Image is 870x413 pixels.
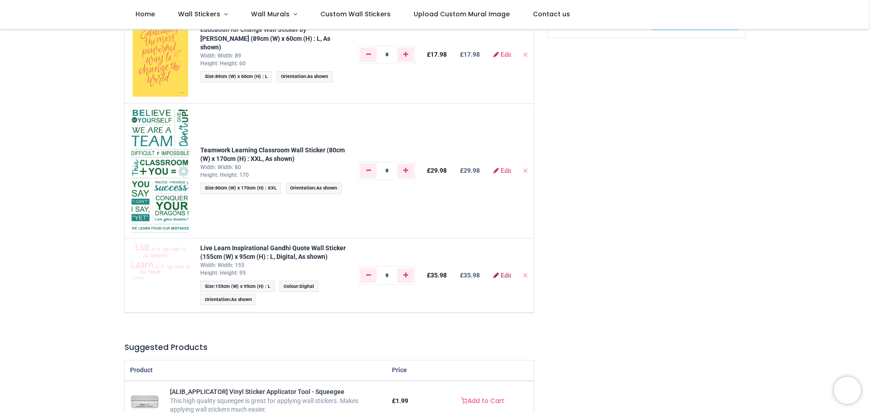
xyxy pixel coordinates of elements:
[493,272,511,278] a: Edit
[320,10,391,19] span: Custom Wall Stickers
[414,10,510,19] span: Upload Custom Mural Image
[200,270,246,276] span: Height: Height: 95
[501,167,511,174] span: Edit
[397,268,414,282] a: Add one
[460,167,480,174] b: £
[427,272,447,279] span: £
[284,283,298,289] span: Colour
[397,48,414,62] a: Add one
[522,272,528,279] a: Remove from cart
[200,262,244,268] span: Width: Width: 155
[125,360,387,381] th: Product
[396,397,408,404] span: 1.99
[215,283,271,289] span: 155cm (W) x 95cm (H) : L
[200,281,275,292] span: :
[130,397,159,404] a: [ALIB_APPLICATOR] Vinyl Sticker Applicator Tool - Squeegee
[170,388,344,395] a: [ALIB_APPLICATOR] Vinyl Sticker Applicator Tool - Squeegee
[834,377,861,404] iframe: Brevo live chat
[200,172,249,178] span: Height: Height: 170
[522,51,528,58] a: Remove from cart
[178,10,220,19] span: Wall Stickers
[464,51,480,58] span: 17.98
[493,167,511,174] a: Edit
[200,183,281,194] span: :
[231,296,252,302] span: As shown
[300,283,314,289] span: Digital
[200,294,256,305] span: :
[501,51,511,58] span: Edit
[200,164,241,170] span: Width: Width: 80
[430,51,447,58] span: 17.98
[455,394,510,409] a: Add to Cart
[430,167,447,174] span: 29.98
[215,185,277,191] span: 80cm (W) x 170cm (H) : XXL
[131,244,189,279] img: fOjulwAAAAZJREFUAwDN3rEZLOdytgAAAABJRU5ErkJggg==
[215,73,268,79] span: 89cm (W) x 60cm (H) : L
[200,146,345,163] a: Teamwork Learning Classroom Wall Sticker (80cm (W) x 170cm (H) : XXL, As shown)
[533,10,570,19] span: Contact us
[307,73,328,79] span: As shown
[464,167,480,174] span: 29.98
[464,272,480,279] span: 35.98
[392,397,408,404] span: £
[460,51,480,58] b: £
[522,167,528,174] a: Remove from cart
[131,12,189,98] img: aS7+DwAAAAZJREFUAwCvRO9FC6kdHQAAAABJRU5ErkJggg==
[200,53,241,59] span: Width: Width: 89
[360,268,377,282] a: Remove one
[251,10,290,19] span: Wall Murals
[205,296,230,302] span: Orientation
[397,164,414,178] a: Add one
[316,185,337,191] span: As shown
[290,185,315,191] span: Orientation
[200,244,346,261] a: Live Learn Inspirational Gandhi Quote Wall Sticker (155cm (W) x 95cm (H) : L, Digital, As shown)
[427,51,447,58] span: £
[286,183,342,194] span: :
[200,60,246,67] span: Height: Height: 60
[135,10,155,19] span: Home
[281,73,306,79] span: Orientation
[493,51,511,58] a: Edit
[360,164,377,178] a: Remove one
[200,26,330,51] a: Education for Change Wall Sticker by [PERSON_NAME] (89cm (W) x 60cm (H) : L, As shown)
[280,281,319,292] span: :
[387,360,431,381] th: Price
[427,167,447,174] span: £
[430,272,447,279] span: 35.98
[360,48,377,62] a: Remove one
[277,71,333,83] span: :
[460,272,480,279] b: £
[205,185,214,191] span: Size
[205,283,214,289] span: Size
[501,272,511,278] span: Edit
[125,342,534,353] h5: Suggested Products
[131,109,189,233] img: zb5V3gAAAAZJREFUAwAl1HrvTmvHGwAAAABJRU5ErkJggg==
[205,73,214,79] span: Size
[200,71,272,83] span: :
